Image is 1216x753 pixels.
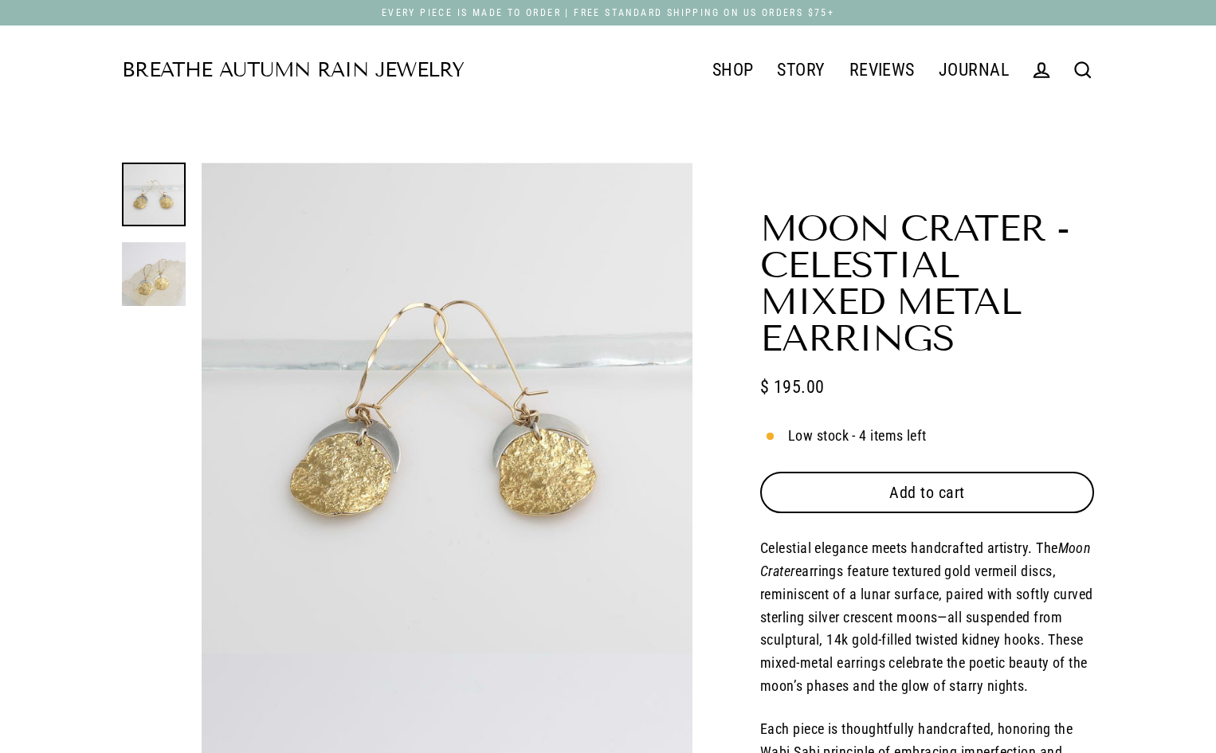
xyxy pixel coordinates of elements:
span: Low stock - 4 items left [788,425,927,448]
span: $ 195.00 [760,373,825,401]
div: Primary [464,49,1021,91]
a: JOURNAL [927,50,1021,90]
a: SHOP [700,50,766,90]
a: STORY [765,50,837,90]
em: Moon Crater [760,539,1090,579]
h1: Moon Crater - Celestial Mixed Metal Earrings [760,210,1094,357]
span: Add to cart [889,483,965,502]
a: Breathe Autumn Rain Jewelry [122,61,464,80]
img: Moon Crater - Celestial Mixed Metal Earrings [122,242,186,306]
p: Celestial elegance meets handcrafted artistry. The earrings feature textured gold vermeil discs, ... [760,537,1094,698]
button: Add to cart [760,472,1094,513]
a: REVIEWS [837,50,927,90]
